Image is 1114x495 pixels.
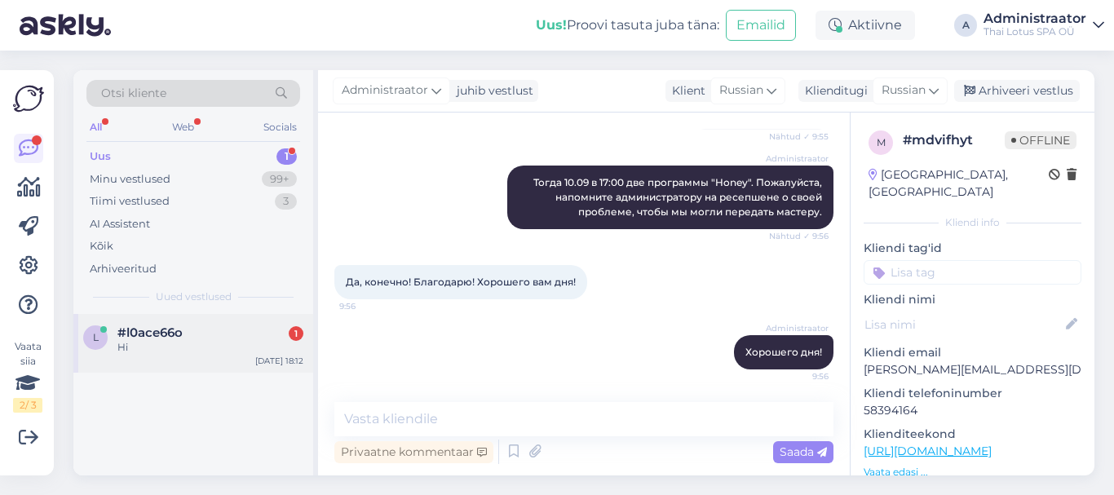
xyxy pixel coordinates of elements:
[260,117,300,138] div: Socials
[780,444,827,459] span: Saada
[766,152,829,165] span: Administraator
[864,215,1081,230] div: Kliendi info
[816,11,915,40] div: Aktiivne
[450,82,533,99] div: juhib vestlust
[864,444,992,458] a: [URL][DOMAIN_NAME]
[864,344,1081,361] p: Kliendi email
[798,82,868,99] div: Klienditugi
[13,339,42,413] div: Vaata siia
[869,166,1049,201] div: [GEOGRAPHIC_DATA], [GEOGRAPHIC_DATA]
[864,426,1081,443] p: Klienditeekond
[984,25,1086,38] div: Thai Lotus SPA OÜ
[984,12,1104,38] a: AdministraatorThai Lotus SPA OÜ
[86,117,105,138] div: All
[533,176,824,218] span: Тогда 10.09 в 17:00 две программы "Honey". Пожалуйста, напомните администратору на ресепшене о св...
[536,17,567,33] b: Uus!
[339,300,400,312] span: 9:56
[90,171,170,188] div: Minu vestlused
[101,85,166,102] span: Otsi kliente
[156,289,232,304] span: Uued vestlused
[984,12,1086,25] div: Administraator
[13,83,44,114] img: Askly Logo
[90,193,170,210] div: Tiimi vestlused
[289,326,303,341] div: 1
[767,230,829,242] span: Nähtud ✓ 9:56
[90,148,111,165] div: Uus
[864,385,1081,402] p: Kliendi telefoninumber
[346,276,576,288] span: Да, конечно! Благодарю! Хорошего вам дня!
[954,80,1080,102] div: Arhiveeri vestlus
[13,398,42,413] div: 2 / 3
[864,361,1081,378] p: [PERSON_NAME][EMAIL_ADDRESS][DOMAIN_NAME]
[90,238,113,254] div: Kõik
[117,340,303,355] div: Hi
[275,193,297,210] div: 3
[90,261,157,277] div: Arhiveeritud
[342,82,428,99] span: Administraator
[745,346,822,358] span: Хорошего дня!
[877,136,886,148] span: m
[90,216,150,232] div: AI Assistent
[766,322,829,334] span: Administraator
[882,82,926,99] span: Russian
[767,130,829,143] span: Nähtud ✓ 9:55
[864,465,1081,480] p: Vaata edasi ...
[864,260,1081,285] input: Lisa tag
[276,148,297,165] div: 1
[117,325,183,340] span: #l0ace66o
[719,82,763,99] span: Russian
[767,370,829,382] span: 9:56
[864,240,1081,257] p: Kliendi tag'id
[169,117,197,138] div: Web
[726,10,796,41] button: Emailid
[864,316,1063,334] input: Lisa nimi
[536,15,719,35] div: Proovi tasuta juba täna:
[903,130,1005,150] div: # mdvifhyt
[262,171,297,188] div: 99+
[334,441,493,463] div: Privaatne kommentaar
[864,402,1081,419] p: 58394164
[954,14,977,37] div: A
[665,82,705,99] div: Klient
[255,355,303,367] div: [DATE] 18:12
[93,331,99,343] span: l
[1005,131,1076,149] span: Offline
[864,291,1081,308] p: Kliendi nimi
